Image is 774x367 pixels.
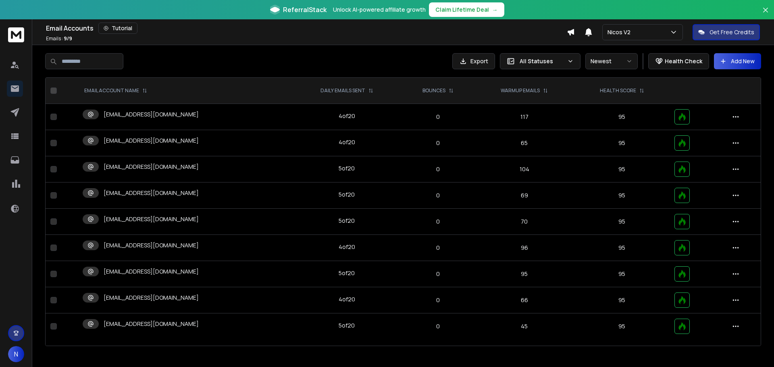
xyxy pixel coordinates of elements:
[46,23,567,34] div: Email Accounts
[520,57,564,65] p: All Statuses
[64,35,72,42] span: 9 / 9
[104,241,199,249] p: [EMAIL_ADDRESS][DOMAIN_NAME]
[339,191,355,199] div: 5 of 20
[574,313,670,340] td: 95
[104,215,199,223] p: [EMAIL_ADDRESS][DOMAIN_NAME]
[283,5,327,15] span: ReferralStack
[406,322,470,330] p: 0
[406,191,470,199] p: 0
[339,138,355,146] div: 4 of 20
[648,53,709,69] button: Health Check
[665,57,702,65] p: Health Check
[8,346,24,362] button: N
[709,28,754,36] p: Get Free Credits
[333,6,426,14] p: Unlock AI-powered affiliate growth
[574,209,670,235] td: 95
[452,53,495,69] button: Export
[339,295,355,303] div: 4 of 20
[574,104,670,130] td: 95
[104,189,199,197] p: [EMAIL_ADDRESS][DOMAIN_NAME]
[104,267,199,276] p: [EMAIL_ADDRESS][DOMAIN_NAME]
[320,87,365,94] p: DAILY EMAILS SENT
[406,270,470,278] p: 0
[104,110,199,118] p: [EMAIL_ADDRESS][DOMAIN_NAME]
[492,6,498,14] span: →
[46,35,72,42] p: Emails :
[406,165,470,173] p: 0
[714,53,761,69] button: Add New
[339,243,355,251] div: 4 of 20
[474,287,574,313] td: 66
[339,321,355,330] div: 5 of 20
[501,87,540,94] p: WARMUP EMAILS
[474,261,574,287] td: 95
[693,24,760,40] button: Get Free Credits
[422,87,445,94] p: BOUNCES
[574,261,670,287] td: 95
[608,28,634,36] p: Nicos V2
[760,5,771,24] button: Close banner
[574,130,670,156] td: 95
[406,244,470,252] p: 0
[474,130,574,156] td: 65
[474,104,574,130] td: 117
[406,113,470,121] p: 0
[429,2,504,17] button: Claim Lifetime Deal→
[574,235,670,261] td: 95
[474,235,574,261] td: 96
[104,137,199,145] p: [EMAIL_ADDRESS][DOMAIN_NAME]
[98,23,137,34] button: Tutorial
[406,218,470,226] p: 0
[104,320,199,328] p: [EMAIL_ADDRESS][DOMAIN_NAME]
[574,156,670,182] td: 95
[406,296,470,304] p: 0
[339,269,355,277] div: 5 of 20
[474,182,574,209] td: 69
[574,182,670,209] td: 95
[84,87,147,94] div: EMAIL ACCOUNT NAME
[574,287,670,313] td: 95
[474,156,574,182] td: 104
[339,112,355,120] div: 4 of 20
[104,294,199,302] p: [EMAIL_ADDRESS][DOMAIN_NAME]
[585,53,638,69] button: Newest
[474,313,574,340] td: 45
[339,164,355,172] div: 5 of 20
[406,139,470,147] p: 0
[339,217,355,225] div: 5 of 20
[474,209,574,235] td: 70
[104,163,199,171] p: [EMAIL_ADDRESS][DOMAIN_NAME]
[600,87,636,94] p: HEALTH SCORE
